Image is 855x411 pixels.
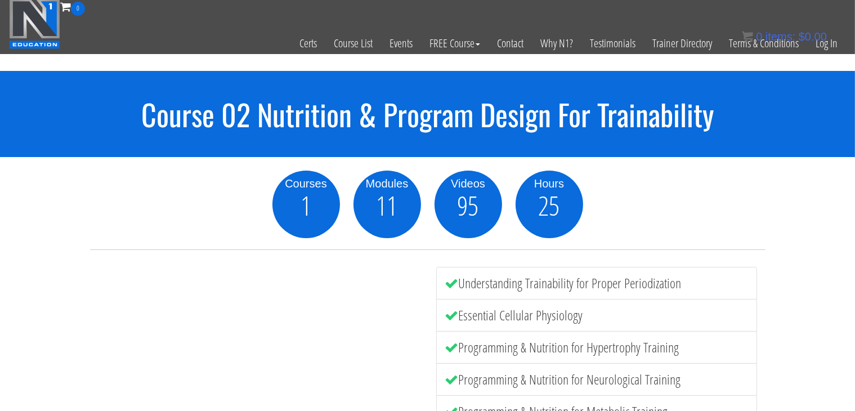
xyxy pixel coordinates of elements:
[539,192,560,219] span: 25
[458,192,479,219] span: 95
[799,30,805,43] span: $
[489,16,532,71] a: Contact
[436,267,757,300] li: Understanding Trainability for Proper Periodization
[436,363,757,396] li: Programming & Nutrition for Neurological Training
[71,2,85,16] span: 0
[532,16,581,71] a: Why N1?
[799,30,827,43] bdi: 0.00
[421,16,489,71] a: FREE Course
[766,30,795,43] span: items:
[381,16,421,71] a: Events
[720,16,807,71] a: Terms & Conditions
[272,175,340,192] div: Courses
[581,16,644,71] a: Testimonials
[353,175,421,192] div: Modules
[377,192,398,219] span: 11
[436,299,757,332] li: Essential Cellular Physiology
[325,16,381,71] a: Course List
[291,16,325,71] a: Certs
[516,175,583,192] div: Hours
[644,16,720,71] a: Trainer Directory
[435,175,502,192] div: Videos
[756,30,762,43] span: 0
[742,31,753,42] img: icon11.png
[807,16,846,71] a: Log In
[742,30,827,43] a: 0 items: $0.00
[436,331,757,364] li: Programming & Nutrition for Hypertrophy Training
[301,192,311,219] span: 1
